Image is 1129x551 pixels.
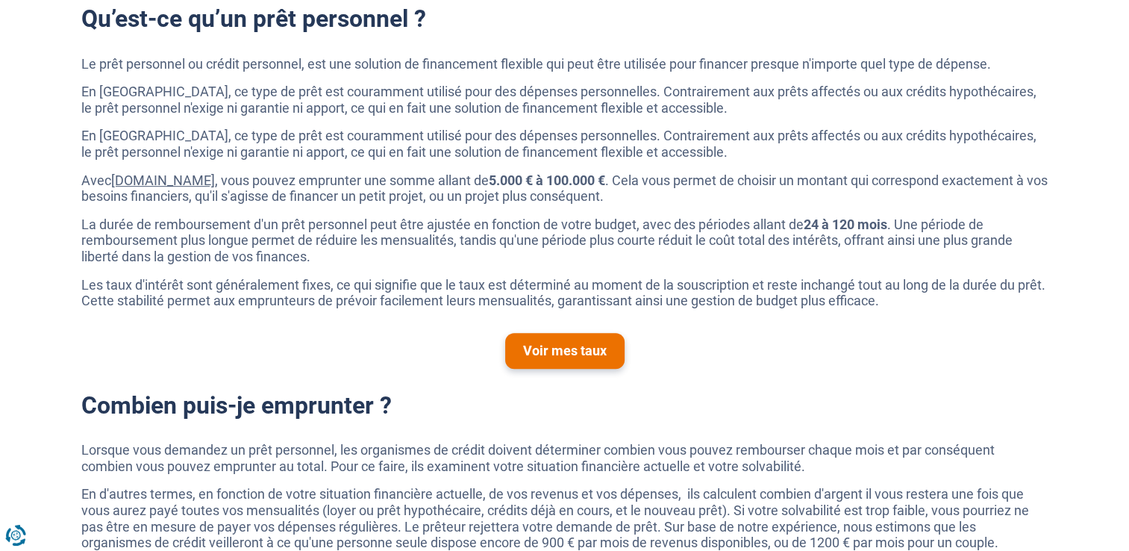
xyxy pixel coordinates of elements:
[81,4,1048,33] h2: Qu’est-ce qu’un prêt personnel ?
[81,486,1048,550] p: En d'autres termes, en fonction de votre situation financière actuelle, de vos revenus et vos dép...
[111,172,215,188] a: [DOMAIN_NAME]
[81,391,1048,420] h2: Combien puis-je emprunter ?
[489,172,605,188] strong: 5.000 € à 100.000 €
[81,56,1048,72] p: Le prêt personnel ou crédit personnel, est une solution de financement flexible qui peut être uti...
[81,277,1048,309] p: Les taux d'intérêt sont généralement fixes, ce qui signifie que le taux est déterminé au moment d...
[81,217,1048,265] p: La durée de remboursement d'un prêt personnel peut être ajustée en fonction de votre budget, avec...
[81,172,1048,205] p: Avec , vous pouvez emprunter une somme allant de . Cela vous permet de choisir un montant qui cor...
[804,217,887,232] strong: 24 à 120 mois
[81,442,1048,474] p: Lorsque vous demandez un prêt personnel, les organismes de crédit doivent déterminer combien vous...
[81,84,1048,116] p: En [GEOGRAPHIC_DATA], ce type de prêt est couramment utilisé pour des dépenses personnelles. Cont...
[81,128,1048,160] p: En [GEOGRAPHIC_DATA], ce type de prêt est couramment utilisé pour des dépenses personnelles. Cont...
[505,333,625,369] a: Voir mes taux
